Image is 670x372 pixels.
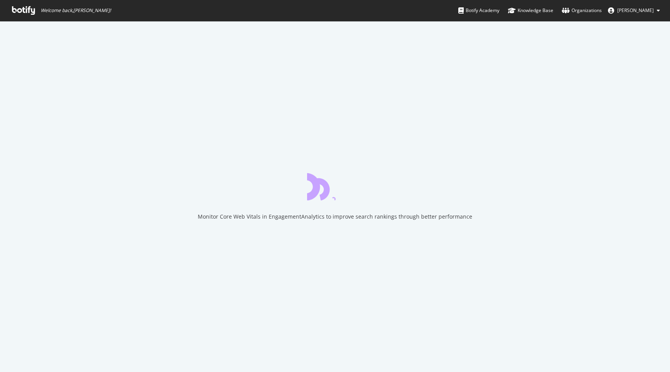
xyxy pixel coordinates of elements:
[198,213,472,221] div: Monitor Core Web Vitals in EngagementAnalytics to improve search rankings through better performance
[508,7,553,14] div: Knowledge Base
[41,7,111,14] span: Welcome back, [PERSON_NAME] !
[617,7,654,14] span: Mert Bilgiç
[307,172,363,200] div: animation
[458,7,499,14] div: Botify Academy
[602,4,666,17] button: [PERSON_NAME]
[562,7,602,14] div: Organizations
